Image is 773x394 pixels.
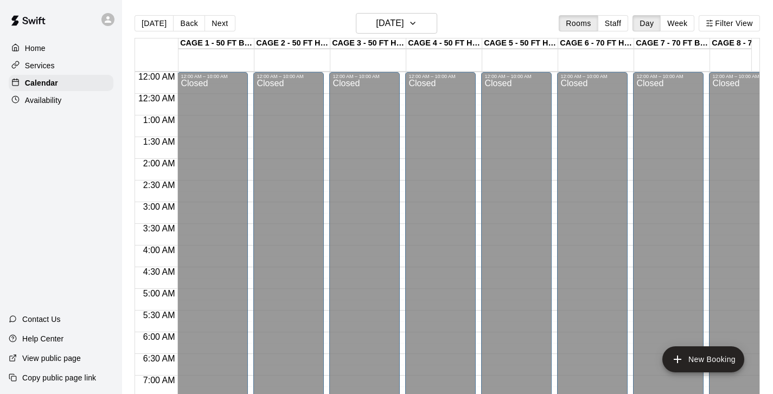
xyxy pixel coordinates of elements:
[330,38,406,49] div: CAGE 3 - 50 FT HYBRID BB/SB
[140,267,178,276] span: 4:30 AM
[560,74,624,79] div: 12:00 AM – 10:00 AM
[9,92,113,108] a: Availability
[25,95,62,106] p: Availability
[636,74,700,79] div: 12:00 AM – 10:00 AM
[633,15,661,31] button: Day
[9,40,113,56] a: Home
[559,15,598,31] button: Rooms
[22,333,63,344] p: Help Center
[356,13,437,34] button: [DATE]
[178,38,254,49] div: CAGE 1 - 50 FT BASEBALL w/ Auto Feeder
[484,74,548,79] div: 12:00 AM – 10:00 AM
[558,38,634,49] div: CAGE 6 - 70 FT HIT TRAX
[205,15,235,31] button: Next
[257,74,321,79] div: 12:00 AM – 10:00 AM
[135,15,174,31] button: [DATE]
[25,60,55,71] p: Services
[9,57,113,74] a: Services
[406,38,482,49] div: CAGE 4 - 50 FT HYBRID BB/SB
[408,74,472,79] div: 12:00 AM – 10:00 AM
[482,38,558,49] div: CAGE 5 - 50 FT HYBRID SB/BB
[662,346,744,372] button: add
[22,372,96,383] p: Copy public page link
[136,72,178,81] span: 12:00 AM
[140,354,178,363] span: 6:30 AM
[22,314,61,325] p: Contact Us
[173,15,205,31] button: Back
[25,43,46,54] p: Home
[140,289,178,298] span: 5:00 AM
[333,74,397,79] div: 12:00 AM – 10:00 AM
[140,180,178,190] span: 2:30 AM
[598,15,629,31] button: Staff
[140,376,178,385] span: 7:00 AM
[140,246,178,255] span: 4:00 AM
[140,137,178,146] span: 1:30 AM
[140,224,178,233] span: 3:30 AM
[140,311,178,320] span: 5:30 AM
[699,15,759,31] button: Filter View
[140,202,178,211] span: 3:00 AM
[22,353,81,364] p: View public page
[25,77,58,88] p: Calendar
[254,38,330,49] div: CAGE 2 - 50 FT HYBRID BB/SB
[181,74,245,79] div: 12:00 AM – 10:00 AM
[140,115,178,125] span: 1:00 AM
[140,159,178,168] span: 2:00 AM
[136,94,178,103] span: 12:30 AM
[140,332,178,341] span: 6:00 AM
[376,16,404,31] h6: [DATE]
[660,15,694,31] button: Week
[9,75,113,91] a: Calendar
[634,38,710,49] div: CAGE 7 - 70 FT BB (w/ pitching mound)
